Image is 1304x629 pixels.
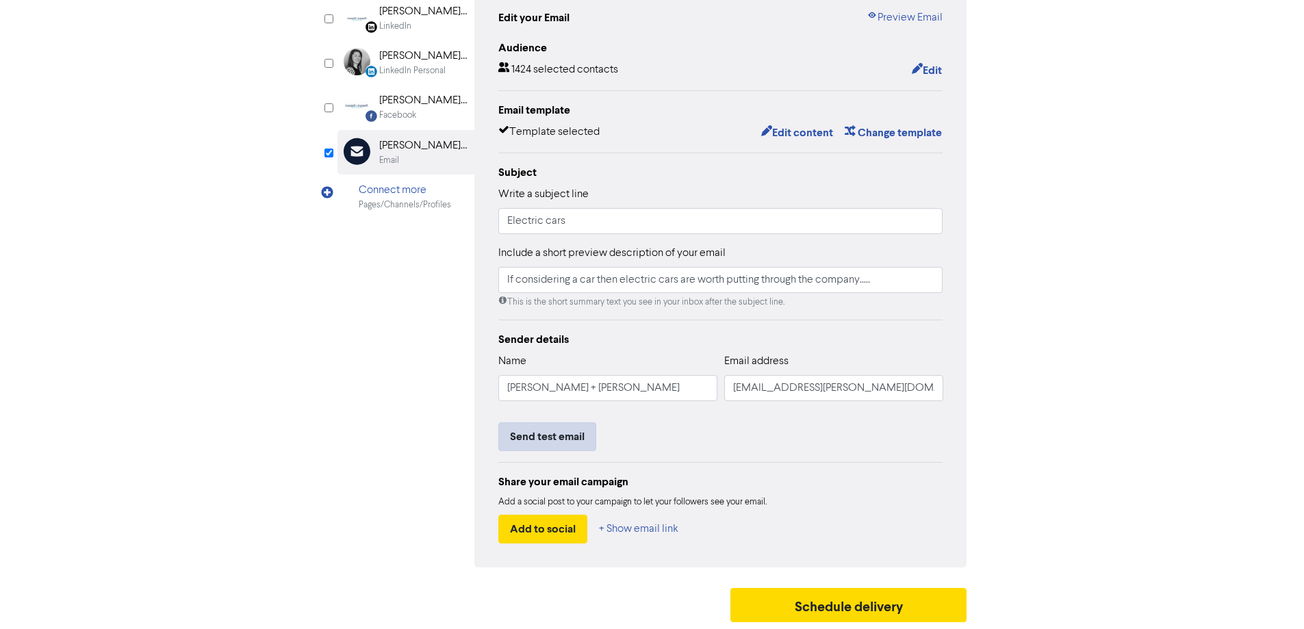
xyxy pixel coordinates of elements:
div: Template selected [498,124,600,142]
label: Write a subject line [498,186,589,203]
div: Audience [498,40,943,56]
img: Linkedin [344,3,370,31]
div: [PERSON_NAME] & [PERSON_NAME] Business Advisers Ltd [379,92,467,109]
img: Facebook [344,92,370,120]
div: Edit your Email [498,10,570,26]
button: Edit [911,62,943,79]
div: Add a social post to your campaign to let your followers see your email. [498,496,943,509]
div: Sender details [498,331,943,348]
div: This is the short summary text you see in your inbox after the subject line. [498,296,943,309]
div: Connect more [359,182,451,198]
button: Add to social [498,515,587,543]
div: [PERSON_NAME] + [PERSON_NAME] [379,138,467,154]
div: Facebook [PERSON_NAME] & [PERSON_NAME] Business Advisers LtdFacebook [337,85,474,129]
button: Send test email [498,422,596,451]
div: LinkedinPersonal [PERSON_NAME] ([PERSON_NAME]) FCCALinkedIn Personal [337,40,474,85]
div: Subject [498,164,943,181]
label: Name [498,353,526,370]
img: LinkedinPersonal [344,48,370,75]
label: Email address [724,353,789,370]
div: Connect morePages/Channels/Profiles [337,175,474,219]
div: 1424 selected contacts [498,62,618,79]
button: Change template [844,124,943,142]
div: LinkedIn [379,20,411,33]
a: Preview Email [867,10,943,26]
button: Schedule delivery [730,588,967,622]
div: [PERSON_NAME] ([PERSON_NAME]) FCCA [379,48,467,64]
button: + Show email link [598,515,679,543]
div: Email template [498,102,943,118]
div: Share your email campaign [498,474,943,490]
div: [PERSON_NAME] + [PERSON_NAME]Email [337,130,474,175]
iframe: Chat Widget [1236,563,1304,629]
label: Include a short preview description of your email [498,245,726,261]
div: LinkedIn Personal [379,64,446,77]
div: Facebook [379,109,416,122]
div: Email [379,154,399,167]
div: [PERSON_NAME] + [PERSON_NAME] [379,3,467,20]
div: Pages/Channels/Profiles [359,198,451,211]
button: Edit content [760,124,834,142]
